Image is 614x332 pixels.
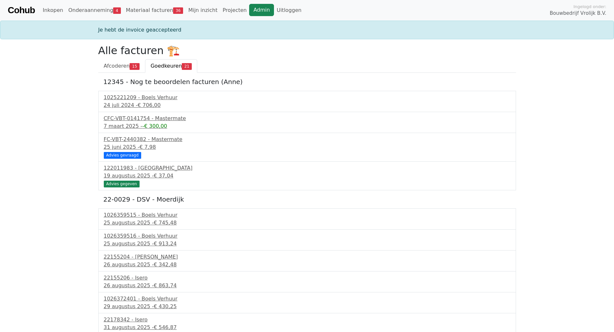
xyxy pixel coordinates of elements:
div: 24 juli 2024 - [104,101,511,109]
span: 36 [173,7,183,14]
span: -€ 300,00 [142,123,167,129]
span: 21 [182,63,192,70]
span: 15 [130,63,140,70]
a: Projecten [220,4,249,17]
h5: 22-0029 - DSV - Moerdijk [103,195,511,203]
div: 1026359516 - Boels Verhuur [104,232,511,240]
div: FC-VBT-2440382 - Mastermate [104,136,511,143]
a: 1026359515 - Boels Verhuur25 augustus 2025 -€ 745,48 [104,211,511,227]
span: Goedkeuren [151,63,182,69]
h2: Alle facturen 🏗️ [98,44,516,57]
a: Inkopen [40,4,65,17]
a: CFC-VBT-0141754 - Mastermate7 maart 2025 --€ 300,00 [104,115,511,130]
div: 7 maart 2025 - [104,122,511,130]
a: Mijn inzicht [186,4,220,17]
div: 22155204 - [PERSON_NAME] [104,253,511,261]
div: 25 augustus 2025 - [104,219,511,227]
div: 1026372401 - Boels Verhuur [104,295,511,303]
a: Materiaal facturen36 [123,4,186,17]
span: € 37,04 [154,173,173,179]
span: € 342,48 [154,261,177,268]
div: 29 augustus 2025 - [104,303,511,310]
div: 22178342 - Isero [104,316,511,324]
div: 1026359515 - Boels Verhuur [104,211,511,219]
a: Goedkeuren21 [145,59,197,73]
div: Advies gegeven [104,181,140,187]
a: Onderaanneming4 [66,4,123,17]
span: € 706,00 [138,102,161,108]
span: € 745,48 [154,220,177,226]
span: 4 [113,7,121,14]
a: FC-VBT-2440382 - Mastermate25 juni 2025 -€ 7,98 Advies gevraagd [104,136,511,158]
a: Admin [249,4,274,16]
div: 1025221209 - Boels Verhuur [104,94,511,101]
div: 25 juni 2025 - [104,143,511,151]
a: 22155206 - Isero26 augustus 2025 -€ 863,74 [104,274,511,289]
a: 22178342 - Isero31 augustus 2025 -€ 546,87 [104,316,511,331]
div: 22155206 - Isero [104,274,511,282]
span: Afcoderen [104,63,130,69]
a: Afcoderen15 [98,59,145,73]
span: Bouwbedrijf Vrolijk B.V. [550,10,606,17]
span: € 863,74 [154,282,177,289]
a: 22155204 - [PERSON_NAME]26 augustus 2025 -€ 342,48 [104,253,511,269]
div: 26 augustus 2025 - [104,261,511,269]
div: 31 augustus 2025 - [104,324,511,331]
span: € 546,87 [154,324,177,330]
div: 26 augustus 2025 - [104,282,511,289]
a: 1025221209 - Boels Verhuur24 juli 2024 -€ 706,00 [104,94,511,109]
span: € 913,24 [154,241,177,247]
a: Cohub [8,3,35,18]
div: 25 augustus 2025 - [104,240,511,248]
div: CFC-VBT-0141754 - Mastermate [104,115,511,122]
div: 122011983 - [GEOGRAPHIC_DATA] [104,164,511,172]
span: € 7,98 [140,144,156,150]
a: 122011983 - [GEOGRAPHIC_DATA]19 augustus 2025 -€ 37,04 Advies gegeven [104,164,511,186]
span: € 430,25 [154,303,177,309]
h5: 12345 - Nog te beoordelen facturen (Anne) [103,78,511,86]
a: Uitloggen [274,4,304,17]
div: Advies gevraagd [104,152,141,158]
span: Ingelogd onder: [573,4,606,10]
div: Je hebt de invoice geaccepteerd [94,26,520,34]
a: 1026372401 - Boels Verhuur29 augustus 2025 -€ 430,25 [104,295,511,310]
a: 1026359516 - Boels Verhuur25 augustus 2025 -€ 913,24 [104,232,511,248]
div: 19 augustus 2025 - [104,172,511,180]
